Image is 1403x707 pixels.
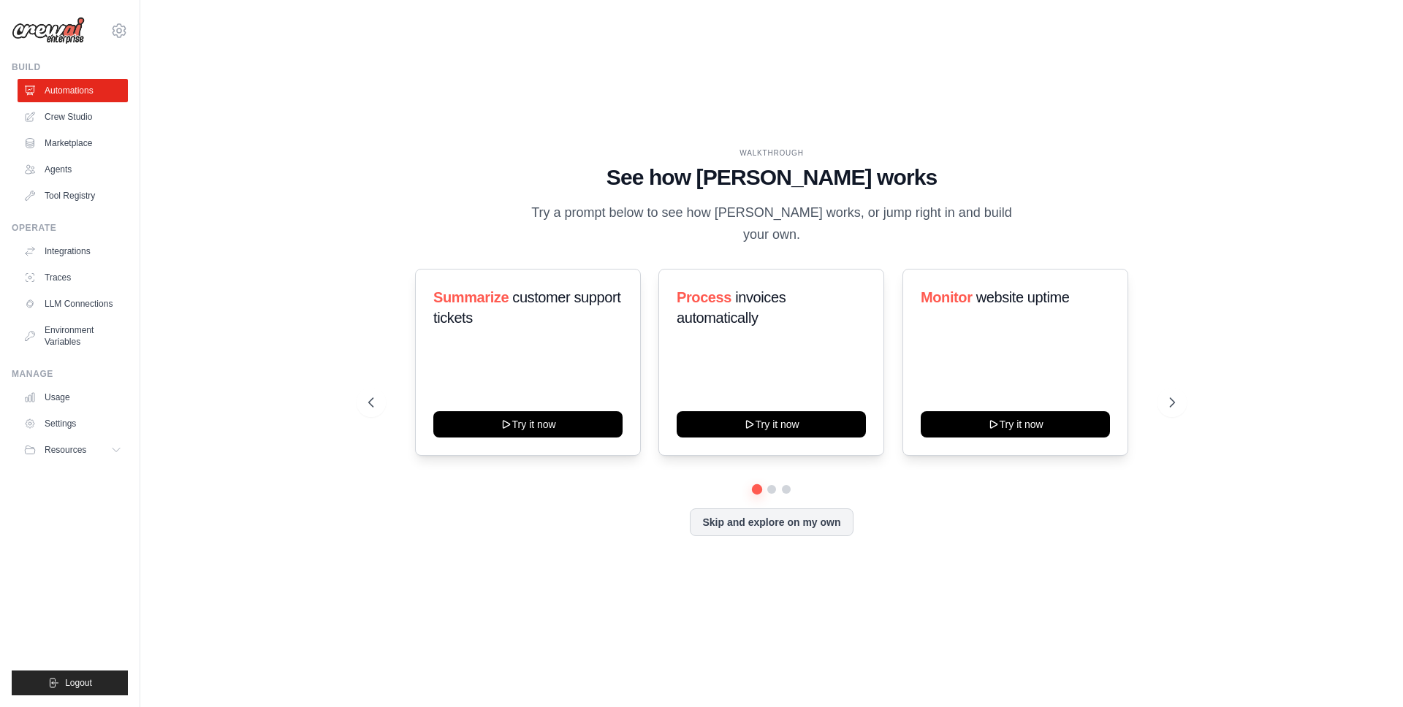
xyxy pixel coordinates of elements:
[18,386,128,409] a: Usage
[690,508,853,536] button: Skip and explore on my own
[18,240,128,263] a: Integrations
[12,17,85,45] img: Logo
[18,318,128,353] a: Environment Variables
[677,411,866,437] button: Try it now
[18,184,128,207] a: Tool Registry
[18,266,128,289] a: Traces
[45,444,86,456] span: Resources
[976,289,1069,305] span: website uptime
[12,222,128,234] div: Operate
[18,158,128,181] a: Agents
[526,202,1017,245] p: Try a prompt below to see how [PERSON_NAME] works, or jump right in and build your own.
[18,105,128,129] a: Crew Studio
[12,61,128,73] div: Build
[368,148,1175,158] div: WALKTHROUGH
[433,289,509,305] span: Summarize
[677,289,786,326] span: invoices automatically
[18,412,128,435] a: Settings
[12,670,128,695] button: Logout
[921,411,1110,437] button: Try it now
[18,79,128,102] a: Automations
[18,131,128,155] a: Marketplace
[65,677,92,689] span: Logout
[18,292,128,316] a: LLM Connections
[368,164,1175,191] h1: See how [PERSON_NAME] works
[18,438,128,462] button: Resources
[921,289,973,305] span: Monitor
[433,289,620,326] span: customer support tickets
[677,289,731,305] span: Process
[12,368,128,380] div: Manage
[433,411,623,437] button: Try it now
